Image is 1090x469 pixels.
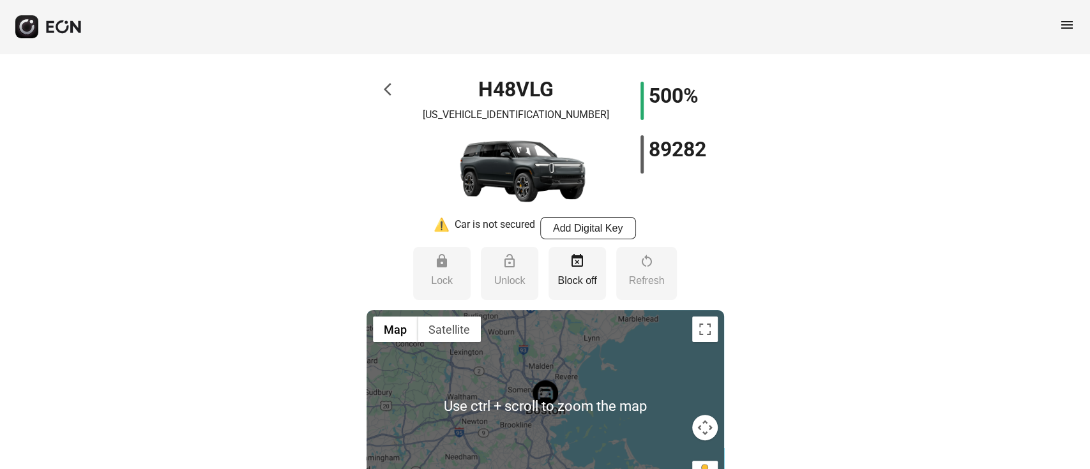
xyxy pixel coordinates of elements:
[478,82,554,97] h1: H48VLG
[549,247,606,300] button: Block off
[692,316,718,342] button: Toggle fullscreen view
[373,316,418,342] button: Show street map
[423,107,609,123] p: [US_VEHICLE_IDENTIFICATION_NUMBER]
[649,88,699,103] h1: 500%
[570,253,585,269] span: event_busy
[540,217,636,239] button: Add Digital Key
[1059,17,1075,33] span: menu
[427,128,605,217] img: car
[555,273,600,288] p: Block off
[455,217,535,239] div: Car is not secured
[434,217,450,239] div: ⚠️
[418,316,481,342] button: Show satellite imagery
[384,82,399,97] span: arrow_back_ios
[649,142,706,157] h1: 89282
[692,415,718,440] button: Map camera controls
